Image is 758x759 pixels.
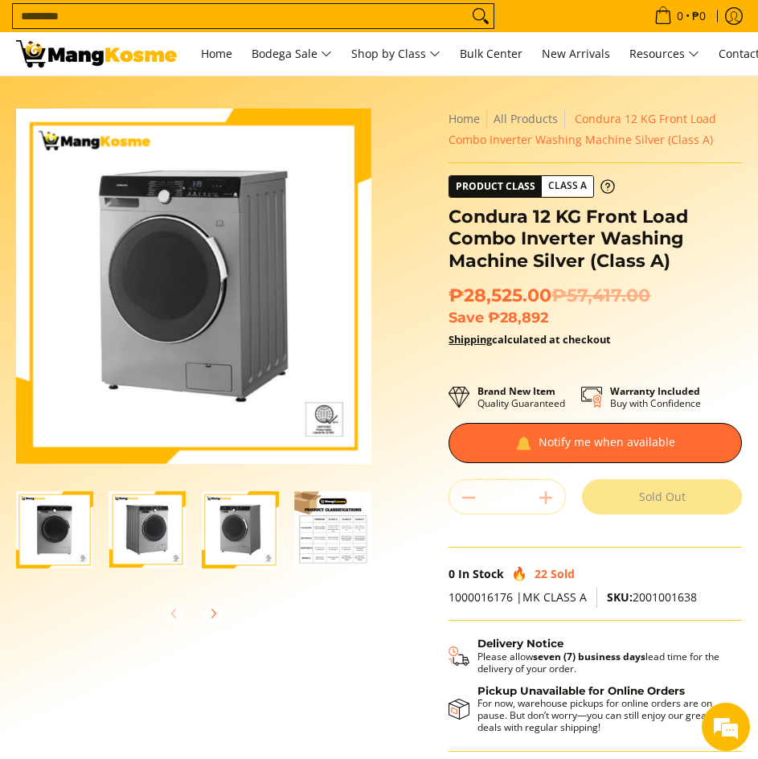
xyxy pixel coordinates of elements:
[449,332,611,347] strong: calculated at checkout
[449,285,650,307] span: ₱28,525.00
[542,176,593,196] span: Class A
[351,44,440,64] span: Shop by Class
[16,40,177,68] img: Condura Front Load Inverter Washing Machine (Class A) l Mang Kosme
[16,109,371,464] img: Condura 12 KG Front Load Combo Inverter Washing Machine Silver (Class A)
[477,684,685,697] strong: Pickup Unavailable for Online Orders
[488,309,548,326] span: ₱28,892
[494,111,558,126] a: All Products
[201,46,232,61] span: Home
[449,637,726,675] button: Shipping & Delivery
[621,32,707,76] a: Resources
[449,109,742,150] nav: Breadcrumbs
[533,650,645,663] strong: seven (7) business days
[551,285,650,307] del: ₱57,417.00
[202,491,279,568] img: Condura 12 KG Front Load Combo Inverter Washing Machine Silver (Class A)-3
[449,206,742,273] h1: Condura 12 KG Front Load Combo Inverter Washing Machine Silver (Class A)
[551,566,575,581] span: Sold
[449,332,492,347] a: Shipping
[295,491,372,568] img: Condura 12 KG Front Load Combo Inverter Washing Machine Silver (Class A)-4
[610,384,700,398] strong: Warranty Included
[449,566,455,581] span: 0
[607,589,697,605] span: 2001001638
[477,697,726,733] p: For now, warehouse pickups for online orders are on pause. But don’t worry—you can still enjoy ou...
[195,596,231,631] button: Next
[458,566,504,581] span: In Stock
[109,491,186,568] img: Condura 12 KG Front Load Combo Inverter Washing Machine Silver (Class A)-2
[649,7,711,25] span: •
[193,32,240,76] a: Home
[534,32,618,76] a: New Arrivals
[477,637,563,650] strong: Delivery Notice
[542,46,610,61] span: New Arrivals
[16,491,93,568] img: Condura 12 KG Front Load Combo Inverter Washing Machine Silver (Class A)-1
[610,385,701,409] p: Buy with Confidence
[449,589,587,605] span: 1000016176 |MK CLASS A
[244,32,340,76] a: Bodega Sale
[343,32,449,76] a: Shop by Class
[674,10,686,22] span: 0
[449,111,480,126] a: Home
[477,384,555,398] strong: Brand New Item
[690,10,708,22] span: ₱0
[460,46,522,61] span: Bulk Center
[607,589,633,605] span: SKU:
[477,650,726,675] p: Please allow lead time for the delivery of your order.
[477,385,565,409] p: Quality Guaranteed
[449,176,542,197] span: Product Class
[449,175,615,198] a: Product Class Class A
[452,32,531,76] a: Bulk Center
[629,44,699,64] span: Resources
[535,566,547,581] span: 22
[252,44,332,64] span: Bodega Sale
[449,111,716,147] span: Condura 12 KG Front Load Combo Inverter Washing Machine Silver (Class A)
[449,309,484,326] span: Save
[468,4,494,28] button: Search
